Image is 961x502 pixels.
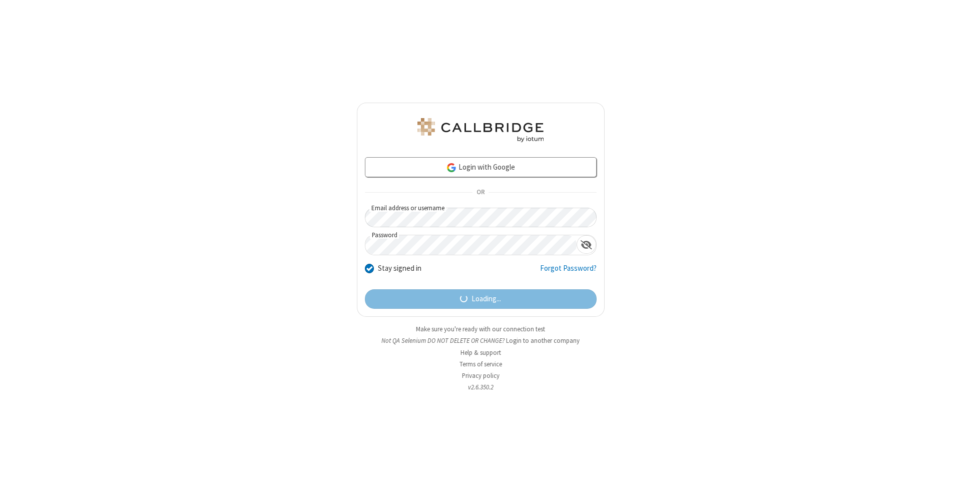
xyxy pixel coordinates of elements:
img: QA Selenium DO NOT DELETE OR CHANGE [415,118,546,142]
a: Help & support [460,348,501,357]
img: google-icon.png [446,162,457,173]
span: Loading... [471,293,501,305]
li: Not QA Selenium DO NOT DELETE OR CHANGE? [357,336,605,345]
a: Forgot Password? [540,263,597,282]
button: Loading... [365,289,597,309]
input: Password [365,235,577,255]
a: Login with Google [365,157,597,177]
a: Make sure you're ready with our connection test [416,325,545,333]
span: OR [472,186,489,200]
label: Stay signed in [378,263,421,274]
input: Email address or username [365,208,597,227]
button: Login to another company [506,336,580,345]
div: Show password [577,235,596,254]
li: v2.6.350.2 [357,382,605,392]
a: Terms of service [459,360,502,368]
a: Privacy policy [462,371,500,380]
